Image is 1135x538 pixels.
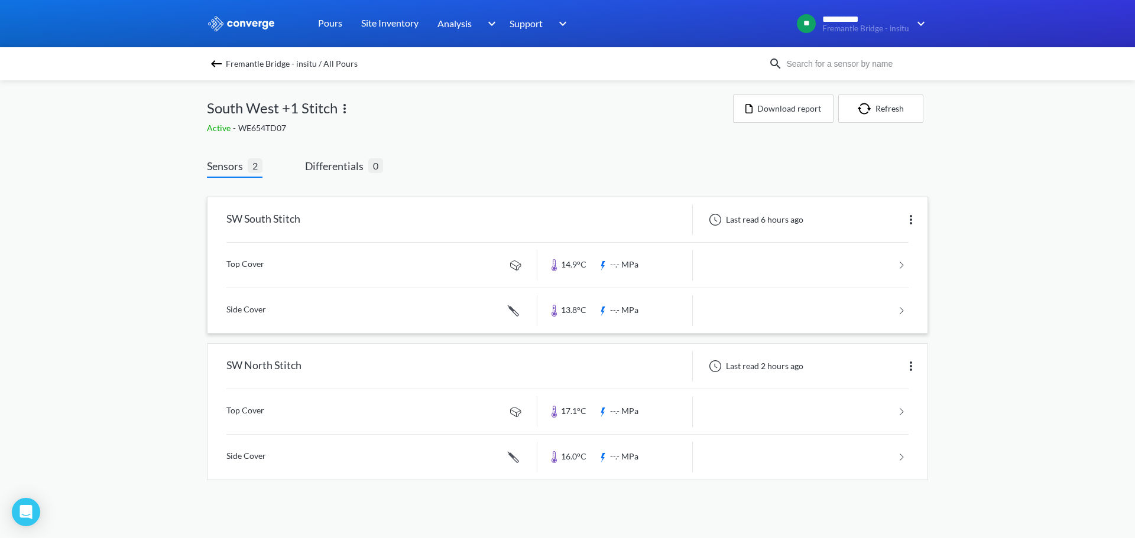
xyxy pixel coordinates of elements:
[338,102,352,116] img: more.svg
[480,17,499,31] img: downArrow.svg
[233,123,238,133] span: -
[226,351,301,382] div: SW North Stitch
[702,213,807,227] div: Last read 6 hours ago
[207,16,275,31] img: logo_ewhite.svg
[510,16,543,31] span: Support
[904,213,918,227] img: more.svg
[745,104,753,113] img: icon-file.svg
[12,498,40,526] div: Open Intercom Messenger
[207,122,733,135] div: WE654TD07
[368,158,383,173] span: 0
[207,123,233,133] span: Active
[909,17,928,31] img: downArrow.svg
[207,97,338,119] span: South West +1 Stitch
[305,158,368,174] span: Differentials
[209,57,223,71] img: backspace.svg
[437,16,472,31] span: Analysis
[783,57,926,70] input: Search for a sensor by name
[551,17,570,31] img: downArrow.svg
[248,158,262,173] span: 2
[226,56,358,72] span: Fremantle Bridge - insitu / All Pours
[733,94,834,123] button: Download report
[768,57,783,71] img: icon-search.svg
[904,359,918,373] img: more.svg
[702,359,807,373] div: Last read 2 hours ago
[822,24,909,33] span: Fremantle Bridge - insitu
[207,158,248,174] span: Sensors
[226,204,300,235] div: SW South Stitch
[858,103,875,115] img: icon-refresh.svg
[838,94,923,123] button: Refresh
